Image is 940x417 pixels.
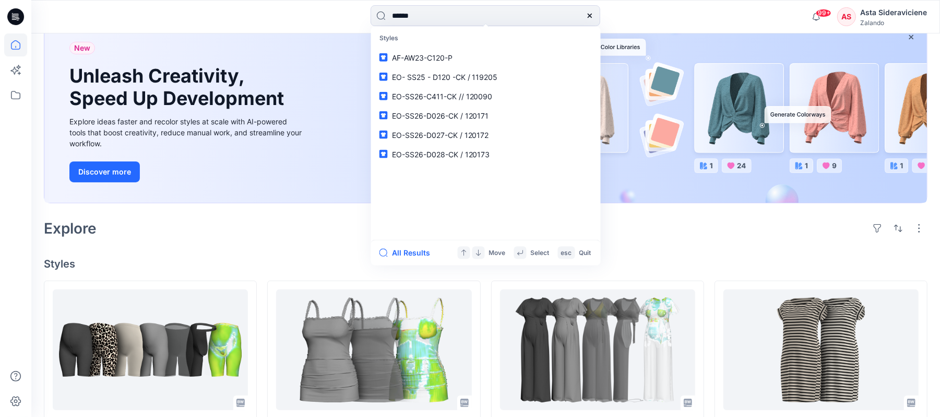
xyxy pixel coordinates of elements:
[276,289,471,410] a: UTG - EO-SS26-D123-CK / 120348
[531,247,550,258] p: Select
[816,9,831,17] span: 99+
[392,111,489,120] span: EO-SS26-D026-CK / 120171
[44,258,927,270] h4: Styles
[44,220,97,237] h2: Explore
[74,42,90,54] span: New
[69,116,304,149] div: Explore ideas faster and recolor styles at scale with AI-powered tools that boost creativity, red...
[69,161,304,182] a: Discover more
[392,149,490,158] span: EO-SS26-D028-CK / 120173
[860,19,927,27] div: Zalando
[373,144,599,164] a: EO-SS26-D028-CK / 120173
[373,125,599,144] a: EO-SS26-D027-CK / 120172
[392,91,493,100] span: EO-SS26-C411-CK // 120090
[561,247,572,258] p: esc
[379,247,437,259] button: All Results
[69,161,140,182] button: Discover more
[723,289,919,410] a: UTG M-AF-SS26-C502-CK / 120257
[579,247,591,258] p: Quit
[392,53,453,62] span: AF-AW23-C120-P
[860,6,927,19] div: Asta Sideraviciene
[373,48,599,67] a: AF-AW23-C120-P
[373,29,599,48] p: Styles
[373,67,599,86] a: EO- SS25 - D120 -CK / 119205
[489,247,506,258] p: Move
[837,7,856,26] div: AS
[373,86,599,106] a: EO-SS26-C411-CK // 120090
[500,289,695,410] a: UTG M-AF-SS26-T065-CK / 120258
[392,130,489,139] span: EO-SS26-D027-CK / 120172
[392,72,498,81] span: EO- SS25 - D120 -CK / 119205
[69,65,289,110] h1: Unleash Creativity, Speed Up Development
[373,106,599,125] a: EO-SS26-D026-CK / 120171
[53,289,248,410] a: UTG - M-AF-SS26-S011 / 120390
